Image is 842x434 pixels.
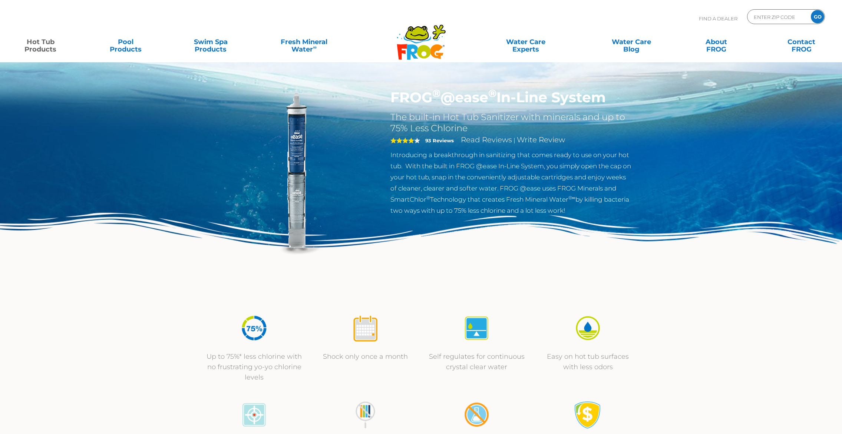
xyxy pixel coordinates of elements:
img: no-constant-monitoring1 [351,401,379,429]
p: Introducing a breakthrough in sanitizing that comes ready to use on your hot tub. With the built ... [390,149,633,216]
a: Swim SpaProducts [178,34,244,49]
span: 4 [390,138,414,143]
input: GO [811,10,824,23]
img: Frog Products Logo [393,15,450,60]
p: Up to 75%* less chlorine with no frustrating yo-yo chlorine levels [206,351,303,382]
img: Satisfaction Guarantee Icon [574,401,602,429]
img: icon-atease-self-regulates [463,314,491,342]
img: icon-atease-75percent-less [240,314,268,342]
a: Water CareExperts [472,34,580,49]
span: | [514,137,515,144]
img: no-mixing1 [463,401,491,429]
sup: ∞ [313,44,317,50]
img: icon-atease-color-match [240,401,268,429]
h1: FROG @ease In-Line System [390,89,633,106]
a: ContactFROG [769,34,835,49]
img: icon-atease-shock-once [351,314,379,342]
img: inline-system.png [210,89,380,259]
img: icon-atease-easy-on [574,314,602,342]
a: Hot TubProducts [7,34,73,49]
p: Easy on hot tub surfaces with less odors [540,351,636,372]
a: Fresh MineralWater∞ [262,34,345,49]
p: Shock only once a month [317,351,414,362]
p: Find A Dealer [699,9,737,28]
a: Write Review [517,135,565,144]
a: PoolProducts [92,34,158,49]
h2: The built-in Hot Tub Sanitizer with minerals and up to 75% Less Chlorine [390,112,633,134]
a: Water CareBlog [598,34,664,49]
sup: ® [488,87,496,100]
sup: ® [426,195,430,201]
sup: ® [432,87,440,100]
a: Read Reviews [461,135,512,144]
sup: ®∞ [568,195,575,201]
a: AboutFROG [683,34,749,49]
strong: 93 Reviews [425,138,454,143]
p: Self regulates for continuous crystal clear water [429,351,525,372]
